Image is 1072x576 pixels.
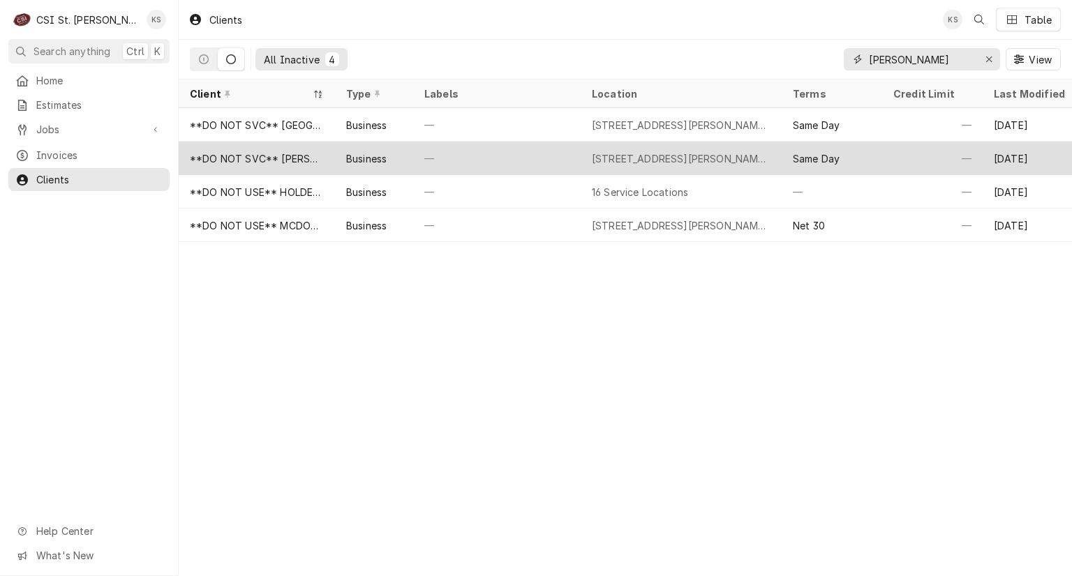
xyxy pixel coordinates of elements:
a: Go to Help Center [8,520,170,543]
div: — [782,175,882,209]
a: Invoices [8,144,170,167]
button: Erase input [978,48,1000,70]
button: Search anythingCtrlK [8,39,170,63]
div: Same Day [793,151,840,166]
a: Clients [8,168,170,191]
input: Keyword search [869,48,974,70]
span: What's New [36,548,161,563]
div: Credit Limit [893,86,969,101]
span: Invoices [36,148,163,162]
div: Business [346,151,387,166]
div: Business [346,185,387,199]
div: Kris Swearingen's Avatar [943,10,962,29]
button: Open search [968,8,990,31]
div: — [882,209,983,242]
div: — [413,108,581,142]
span: Help Center [36,524,161,538]
div: 4 [328,52,336,67]
div: — [413,142,581,175]
span: Estimates [36,98,163,112]
div: All Inactive [264,52,320,67]
div: Labels [424,86,569,101]
div: CSI St. Louis's Avatar [13,10,32,29]
span: Home [36,73,163,88]
div: 16 Service Locations [592,185,688,199]
div: **DO NOT SVC** [PERSON_NAME] [PERSON_NAME] MASONIC [190,151,324,166]
div: [STREET_ADDRESS][PERSON_NAME] Attn: Accounts Payable, [PERSON_NAME][GEOGRAPHIC_DATA][PERSON_NAME] [592,151,770,166]
span: Ctrl [126,44,144,59]
span: View [1026,52,1055,67]
a: Home [8,69,170,92]
div: — [882,142,983,175]
div: Last Modified [994,86,1069,101]
div: Table [1025,13,1052,27]
div: **DO NOT USE** HOLDER GROUP [190,185,324,199]
div: Kris Swearingen's Avatar [147,10,166,29]
a: Go to What's New [8,544,170,567]
div: Location [592,86,770,101]
div: — [882,175,983,209]
span: Search anything [33,44,110,59]
div: Type [346,86,399,101]
div: Net 30 [793,218,825,233]
span: Clients [36,172,163,187]
button: View [1006,48,1061,70]
div: KS [147,10,166,29]
div: Business [346,218,387,233]
span: K [154,44,161,59]
div: — [413,209,581,242]
div: **DO NOT USE** MCDONALDS (4) [190,218,324,233]
span: Jobs [36,122,142,137]
div: KS [943,10,962,29]
div: — [882,108,983,142]
div: **DO NOT SVC** [GEOGRAPHIC_DATA] [190,118,324,132]
div: — [413,175,581,209]
a: Go to Jobs [8,118,170,141]
a: Estimates [8,93,170,116]
div: CSI St. [PERSON_NAME] [36,13,139,27]
div: Terms [793,86,868,101]
div: [STREET_ADDRESS][PERSON_NAME][PERSON_NAME][PERSON_NAME] [592,118,770,132]
div: Same Day [793,118,840,132]
div: C [13,10,32,29]
div: [STREET_ADDRESS][PERSON_NAME][PERSON_NAME] [592,218,770,233]
div: Business [346,118,387,132]
div: Client [190,86,310,101]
